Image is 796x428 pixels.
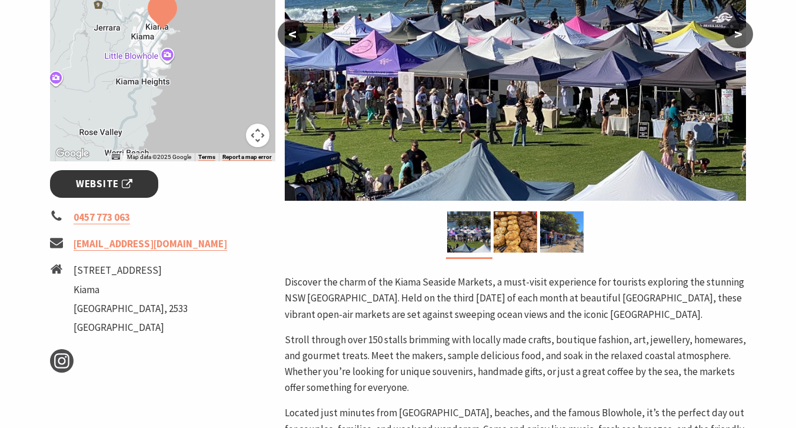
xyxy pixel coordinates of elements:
span: Website [76,176,132,192]
li: Kiama [74,282,188,298]
a: Report a map error [222,154,272,161]
a: Terms (opens in new tab) [198,154,215,161]
img: Kiama Seaside Market [447,211,491,253]
img: Market ptoduce [494,211,537,253]
img: market photo [540,211,584,253]
button: Keyboard shortcuts [112,153,120,161]
img: Google [53,146,92,161]
a: 0457 773 063 [74,211,130,224]
li: [GEOGRAPHIC_DATA] [74,320,188,336]
p: Discover the charm of the Kiama Seaside Markets, a must-visit experience for tourists exploring t... [285,274,746,323]
button: > [724,20,753,48]
button: Map camera controls [246,124,269,147]
p: Stroll through over 150 stalls brimming with locally made crafts, boutique fashion, art, jeweller... [285,332,746,396]
button: < [278,20,307,48]
li: [STREET_ADDRESS] [74,263,188,278]
a: Website [50,170,159,198]
li: [GEOGRAPHIC_DATA], 2533 [74,301,188,317]
a: [EMAIL_ADDRESS][DOMAIN_NAME] [74,237,227,251]
a: Open this area in Google Maps (opens a new window) [53,146,92,161]
span: Map data ©2025 Google [127,154,191,160]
